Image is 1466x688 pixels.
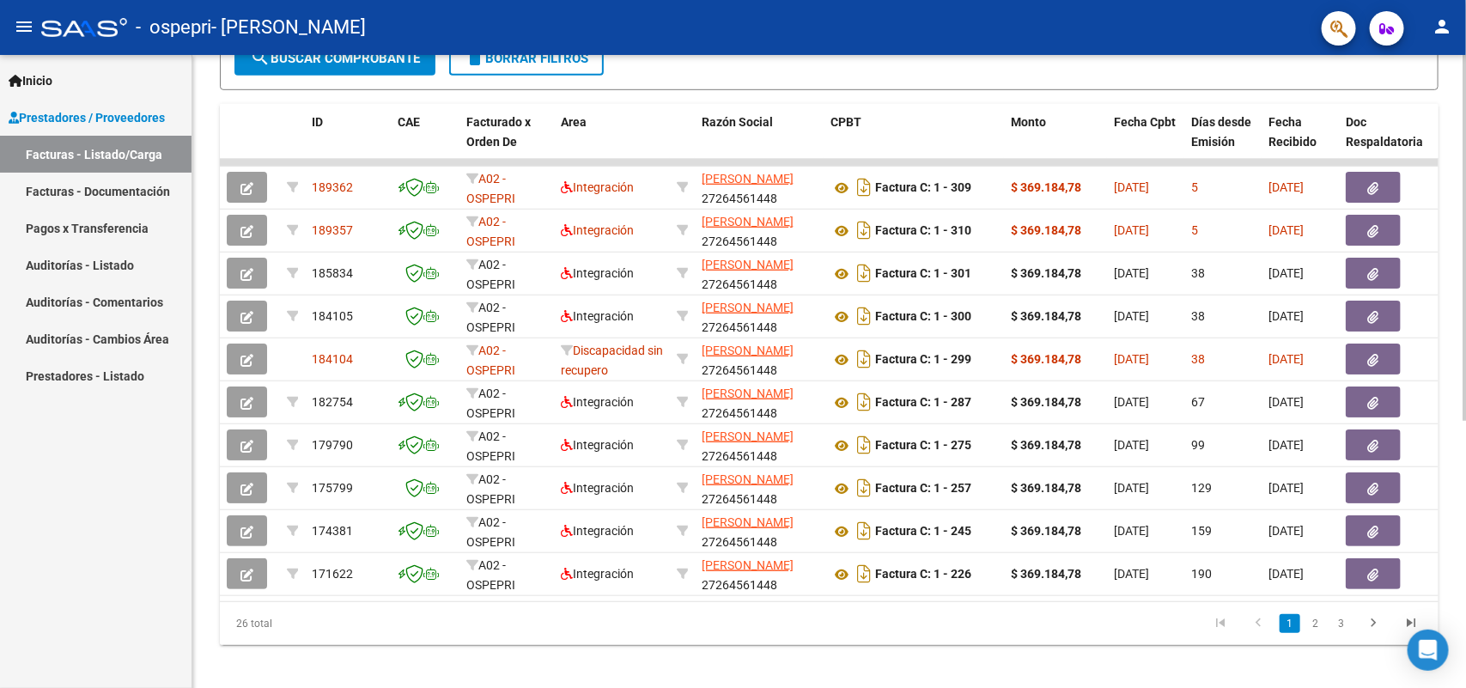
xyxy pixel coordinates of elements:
i: Descargar documento [853,560,875,588]
span: [DATE] [1114,567,1149,581]
span: Integración [561,481,634,495]
strong: Factura C: 1 - 299 [875,353,971,367]
span: A02 - OSPEPRI [466,172,515,205]
button: Buscar Comprobante [234,41,435,76]
span: [DATE] [1114,395,1149,409]
span: [DATE] [1114,481,1149,495]
span: A02 - OSPEPRI [466,472,515,506]
span: A02 - OSPEPRI [466,344,515,377]
div: 27264561448 [702,384,817,420]
span: [DATE] [1268,438,1304,452]
datatable-header-cell: Fecha Recibido [1262,104,1339,180]
mat-icon: person [1432,16,1452,37]
span: [DATE] [1268,223,1304,237]
span: Integración [561,567,634,581]
span: [DATE] [1114,352,1149,366]
span: 38 [1191,266,1205,280]
span: [DATE] [1268,395,1304,409]
span: Prestadores / Proveedores [9,108,165,127]
div: 27264561448 [702,212,817,248]
strong: $ 369.184,78 [1011,395,1081,409]
span: [DATE] [1268,524,1304,538]
span: A02 - OSPEPRI [466,215,515,248]
strong: $ 369.184,78 [1011,524,1081,538]
span: [PERSON_NAME] [702,301,794,314]
span: Fecha Recibido [1268,115,1317,149]
span: Inicio [9,71,52,90]
a: go to first page [1204,614,1237,633]
mat-icon: menu [14,16,34,37]
span: 159 [1191,524,1212,538]
span: [PERSON_NAME] [702,429,794,443]
span: [DATE] [1268,180,1304,194]
span: [DATE] [1268,481,1304,495]
span: 189357 [312,223,353,237]
i: Descargar documento [853,174,875,201]
span: A02 - OSPEPRI [466,429,515,463]
span: [PERSON_NAME] [702,558,794,572]
span: 129 [1191,481,1212,495]
span: ID [312,115,323,129]
strong: Factura C: 1 - 300 [875,310,971,324]
span: [DATE] [1114,266,1149,280]
strong: Factura C: 1 - 309 [875,181,971,195]
span: Integración [561,438,634,452]
span: Integración [561,309,634,323]
span: 38 [1191,352,1205,366]
span: Buscar Comprobante [250,51,420,66]
span: Fecha Cpbt [1114,115,1176,129]
span: [PERSON_NAME] [702,344,794,357]
span: Integración [561,180,634,194]
i: Descargar documento [853,431,875,459]
span: 38 [1191,309,1205,323]
datatable-header-cell: Area [554,104,670,180]
strong: $ 369.184,78 [1011,223,1081,237]
div: 27264561448 [702,556,817,592]
datatable-header-cell: ID [305,104,391,180]
i: Descargar documento [853,345,875,373]
span: [DATE] [1114,524,1149,538]
datatable-header-cell: Monto [1004,104,1107,180]
div: 27264561448 [702,255,817,291]
div: 27264561448 [702,341,817,377]
a: go to next page [1357,614,1390,633]
datatable-header-cell: Facturado x Orden De [459,104,554,180]
span: 189362 [312,180,353,194]
span: [DATE] [1114,438,1149,452]
span: Integración [561,223,634,237]
span: 67 [1191,395,1205,409]
span: 5 [1191,180,1198,194]
li: page 1 [1277,609,1303,638]
span: A02 - OSPEPRI [466,387,515,420]
strong: $ 369.184,78 [1011,266,1081,280]
strong: $ 369.184,78 [1011,352,1081,366]
span: Días desde Emisión [1191,115,1251,149]
div: 27264561448 [702,427,817,463]
a: 2 [1305,614,1326,633]
strong: $ 369.184,78 [1011,309,1081,323]
datatable-header-cell: CPBT [824,104,1004,180]
span: A02 - OSPEPRI [466,258,515,291]
span: Area [561,115,587,129]
strong: $ 369.184,78 [1011,180,1081,194]
mat-icon: search [250,47,271,68]
li: page 2 [1303,609,1329,638]
span: [DATE] [1268,567,1304,581]
span: [DATE] [1268,352,1304,366]
span: [DATE] [1114,223,1149,237]
span: [DATE] [1114,180,1149,194]
strong: Factura C: 1 - 257 [875,482,971,496]
strong: Factura C: 1 - 245 [875,525,971,539]
span: [PERSON_NAME] [702,215,794,228]
span: 175799 [312,481,353,495]
span: Razón Social [702,115,773,129]
span: Discapacidad sin recupero [561,344,663,377]
i: Descargar documento [853,302,875,330]
span: 179790 [312,438,353,452]
span: 5 [1191,223,1198,237]
span: 174381 [312,524,353,538]
strong: Factura C: 1 - 275 [875,439,971,453]
span: 185834 [312,266,353,280]
span: 184104 [312,352,353,366]
div: 27264561448 [702,298,817,334]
